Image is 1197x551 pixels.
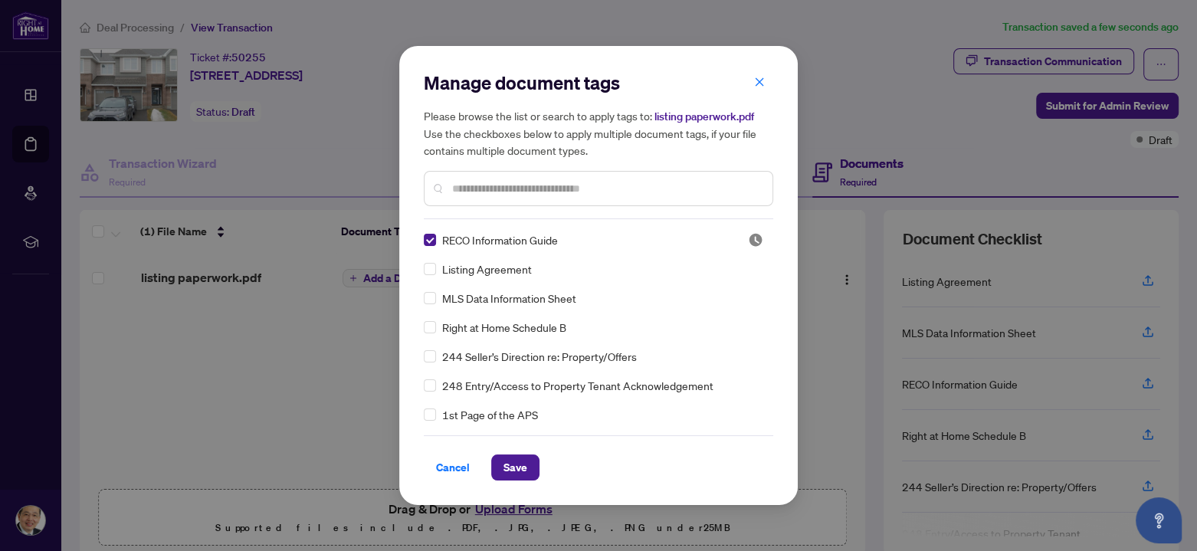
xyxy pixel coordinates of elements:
[754,77,765,87] span: close
[442,231,558,248] span: RECO Information Guide
[1136,497,1182,543] button: Open asap
[436,455,470,480] span: Cancel
[442,348,637,365] span: 244 Seller’s Direction re: Property/Offers
[424,454,482,480] button: Cancel
[442,377,713,394] span: 248 Entry/Access to Property Tenant Acknowledgement
[442,319,566,336] span: Right at Home Schedule B
[491,454,539,480] button: Save
[748,232,763,248] span: Pending Review
[424,71,773,95] h2: Manage document tags
[442,290,576,307] span: MLS Data Information Sheet
[424,107,773,159] h5: Please browse the list or search to apply tags to: Use the checkboxes below to apply multiple doc...
[503,455,527,480] span: Save
[748,232,763,248] img: status
[442,261,532,277] span: Listing Agreement
[654,110,754,123] span: listing paperwork.pdf
[442,406,538,423] span: 1st Page of the APS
